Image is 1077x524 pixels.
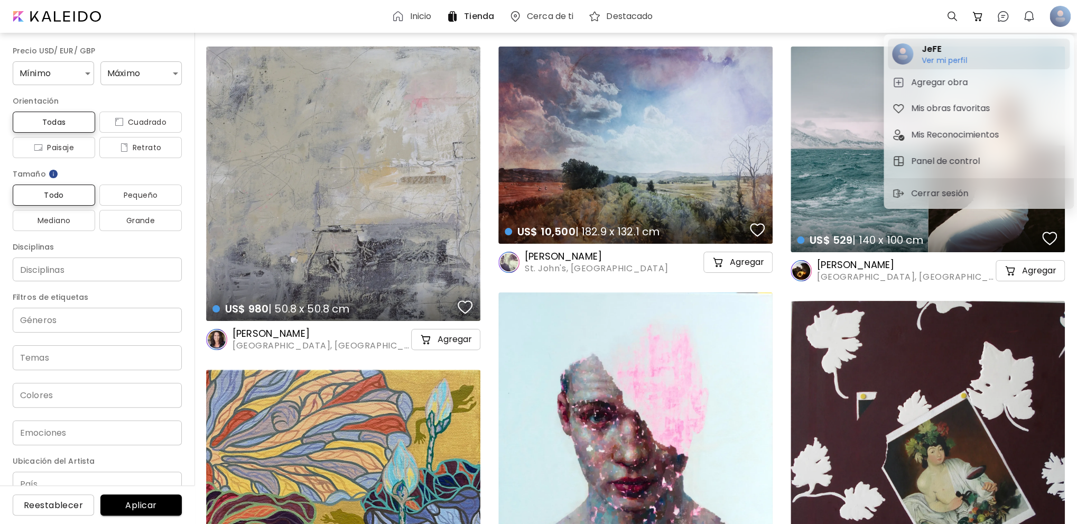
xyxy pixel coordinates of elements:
img: tab [892,102,905,115]
h5: Mis Reconocimientos [911,128,1002,141]
button: tabMis Reconocimientos [888,124,1070,145]
h5: Agregar obra [911,76,971,89]
button: tabAgregar obra [888,72,1070,93]
button: tabPanel de control [888,151,1070,172]
img: tab [892,128,905,141]
img: sign-out [892,187,905,200]
h2: JeFE [922,43,967,56]
img: tab [892,76,905,89]
h5: Panel de control [911,155,983,168]
img: tab [892,155,905,168]
p: Cerrar sesión [911,187,971,200]
h6: Ver mi perfil [922,56,967,65]
h5: Mis obras favoritas [911,102,993,115]
button: sign-outCerrar sesión [888,183,976,204]
button: tabMis obras favoritas [888,98,1070,119]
